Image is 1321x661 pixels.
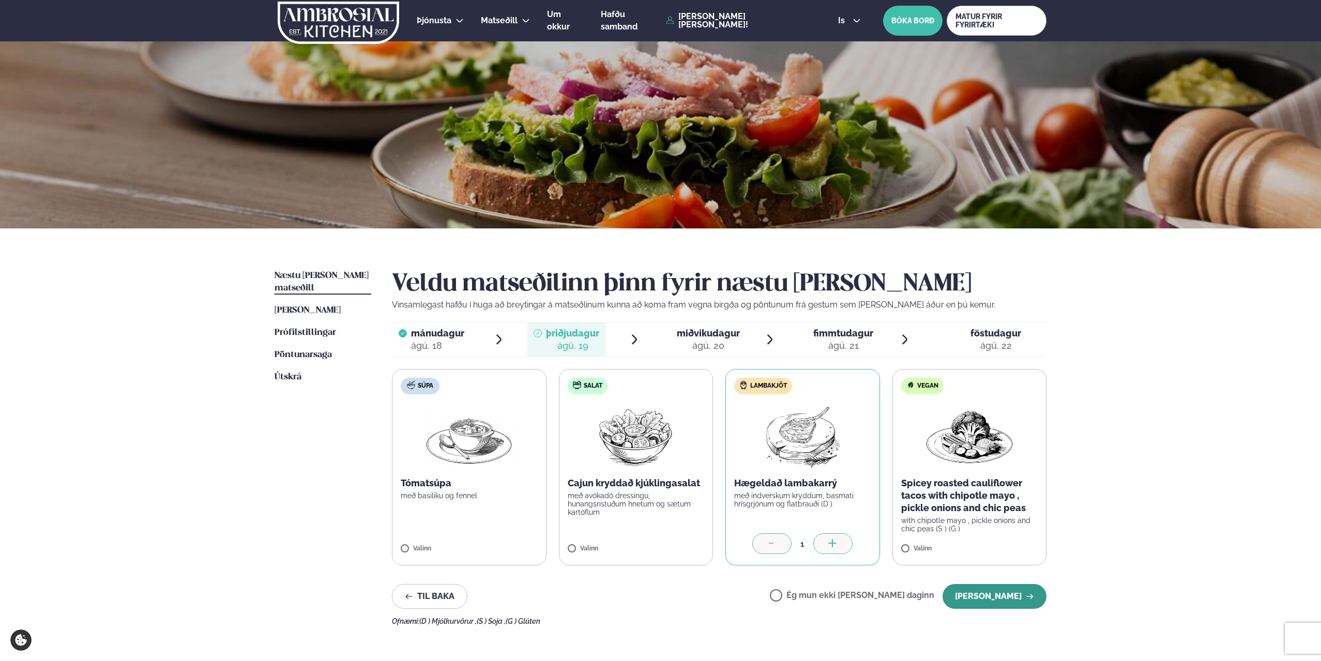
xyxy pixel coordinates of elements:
[423,403,514,469] img: Soup.png
[757,403,848,469] img: Lamb-Meat.png
[477,617,506,625] span: (S ) Soja ,
[546,328,599,339] span: þriðjudagur
[275,371,301,383] a: Útskrá
[568,491,705,516] p: með avókadó dressingu, hunangsristuðum hnetum og sætum kartöflum
[275,304,341,317] a: [PERSON_NAME]
[275,373,301,381] span: Útskrá
[417,14,451,27] a: Þjónusta
[481,16,518,25] span: Matseðill
[917,382,938,390] span: Vegan
[418,382,433,390] span: Súpa
[970,328,1021,339] span: föstudagur
[813,340,873,352] div: ágú. 21
[392,299,1046,311] p: Vinsamlegast hafðu í huga að breytingar á matseðlinum kunna að koma fram vegna birgða og pöntunum...
[411,340,464,352] div: ágú. 18
[584,382,602,390] span: Salat
[739,381,748,389] img: Lamb.svg
[943,584,1046,609] button: [PERSON_NAME]
[275,271,369,293] span: Næstu [PERSON_NAME] matseðill
[901,516,1038,533] p: with chipotle mayo , pickle onions and chic peas (S ) (G )
[924,403,1015,469] img: Vegan.png
[547,8,584,33] a: Um okkur
[275,350,332,359] span: Pöntunarsaga
[666,12,814,29] a: [PERSON_NAME] [PERSON_NAME]!
[506,617,540,625] span: (G ) Glúten
[947,6,1046,36] a: MATUR FYRIR FYRIRTÆKI
[830,17,869,25] button: is
[838,17,848,25] span: is
[275,349,332,361] a: Pöntunarsaga
[734,477,871,489] p: Hægeldað lambakarrý
[407,381,415,389] img: soup.svg
[568,477,705,489] p: Cajun kryddað kjúklingasalat
[590,403,681,469] img: Salad.png
[10,629,32,651] a: Cookie settings
[481,14,518,27] a: Matseðill
[275,327,336,339] a: Prófílstillingar
[419,617,477,625] span: (D ) Mjólkurvörur ,
[411,328,464,339] span: mánudagur
[813,328,873,339] span: fimmtudagur
[883,6,943,36] button: BÓKA BORÐ
[970,340,1021,352] div: ágú. 22
[392,584,467,609] button: Til baka
[392,617,1046,625] div: Ofnæmi:
[573,381,581,389] img: salad.svg
[792,538,813,550] div: 1
[401,477,538,489] p: Tómatsúpa
[601,9,637,32] span: Hafðu samband
[906,381,915,389] img: Vegan.svg
[547,9,570,32] span: Um okkur
[401,491,538,500] p: með basiliku og fennel
[601,8,661,33] a: Hafðu samband
[750,382,787,390] span: Lambakjöt
[277,2,400,44] img: logo
[275,328,336,337] span: Prófílstillingar
[734,491,871,508] p: með indverskum kryddum, basmati hrísgrjónum og flatbrauði (D )
[275,270,371,295] a: Næstu [PERSON_NAME] matseðill
[275,306,341,315] span: [PERSON_NAME]
[677,340,740,352] div: ágú. 20
[677,328,740,339] span: miðvikudagur
[901,477,1038,514] p: Spicey roasted cauliflower tacos with chipotle mayo , pickle onions and chic peas
[417,16,451,25] span: Þjónusta
[546,340,599,352] div: ágú. 19
[392,270,1046,299] h2: Veldu matseðilinn þinn fyrir næstu [PERSON_NAME]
